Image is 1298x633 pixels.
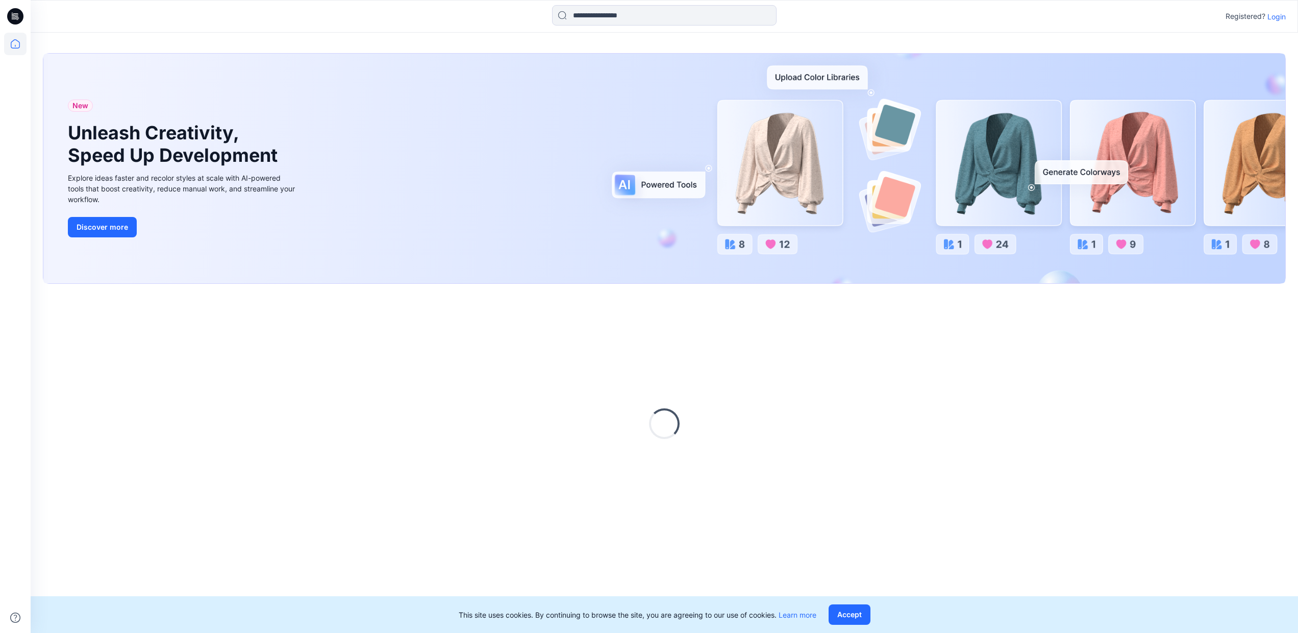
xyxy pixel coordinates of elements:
[68,217,137,237] button: Discover more
[779,611,816,619] a: Learn more
[829,604,870,625] button: Accept
[72,100,88,112] span: New
[1267,11,1286,22] p: Login
[459,610,816,620] p: This site uses cookies. By continuing to browse the site, you are agreeing to our use of cookies.
[68,122,282,166] h1: Unleash Creativity, Speed Up Development
[68,217,297,237] a: Discover more
[68,173,297,205] div: Explore ideas faster and recolor styles at scale with AI-powered tools that boost creativity, red...
[1226,10,1265,22] p: Registered?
